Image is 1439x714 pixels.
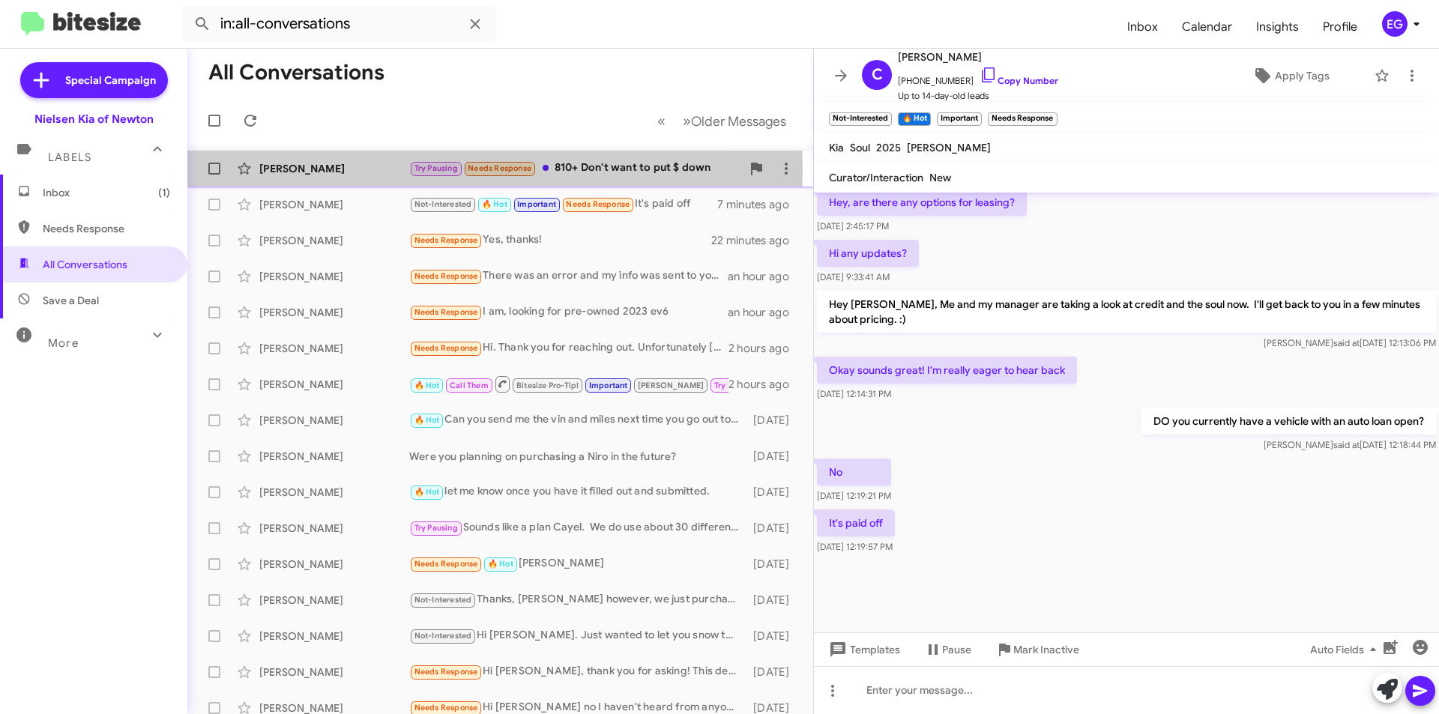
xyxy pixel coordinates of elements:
[817,240,919,267] p: Hi any updates?
[259,233,409,248] div: [PERSON_NAME]
[898,66,1058,88] span: [PHONE_NUMBER]
[829,141,844,154] span: Kia
[1264,439,1436,450] span: [PERSON_NAME] [DATE] 12:18:44 PM
[817,541,893,552] span: [DATE] 12:19:57 PM
[409,303,728,321] div: I am, looking for pre-owned 2023 ev6
[414,559,478,569] span: Needs Response
[1382,11,1408,37] div: EG
[414,487,440,497] span: 🔥 Hot
[259,593,409,608] div: [PERSON_NAME]
[48,151,91,164] span: Labels
[983,636,1091,663] button: Mark Inactive
[409,519,746,536] div: Sounds like a plan Cayel. We do use about 30 different banks so we can also shop rates for you.
[414,199,472,209] span: Not-Interested
[409,196,717,213] div: It's paid off
[912,636,983,663] button: Pause
[414,595,472,605] span: Not-Interested
[714,381,758,390] span: Try Pausing
[482,199,507,209] span: 🔥 Hot
[414,163,458,173] span: Try Pausing
[259,629,409,644] div: [PERSON_NAME]
[1333,337,1360,348] span: said at
[414,307,478,317] span: Needs Response
[1244,5,1311,49] a: Insights
[259,305,409,320] div: [PERSON_NAME]
[728,305,801,320] div: an hour ago
[691,113,786,130] span: Older Messages
[648,106,675,136] button: Previous
[409,375,728,393] div: If you come into the dealership and leave a deposit, I can get you whatever car you want within 4...
[414,631,472,641] span: Not-Interested
[259,449,409,464] div: [PERSON_NAME]
[817,220,889,232] span: [DATE] 2:45:17 PM
[907,141,991,154] span: [PERSON_NAME]
[817,271,890,282] span: [DATE] 9:33:41 AM
[414,343,478,353] span: Needs Response
[208,61,384,85] h1: All Conversations
[34,112,154,127] div: Nielsen Kia of Newton
[414,415,440,425] span: 🔥 Hot
[259,161,409,176] div: [PERSON_NAME]
[683,112,691,130] span: »
[43,221,170,236] span: Needs Response
[711,233,801,248] div: 22 minutes ago
[48,336,79,350] span: More
[259,413,409,428] div: [PERSON_NAME]
[746,485,801,500] div: [DATE]
[43,185,170,200] span: Inbox
[817,490,891,501] span: [DATE] 12:19:21 PM
[929,171,951,184] span: New
[1213,62,1367,89] button: Apply Tags
[829,112,892,126] small: Not-Interested
[414,667,478,677] span: Needs Response
[817,357,1077,384] p: Okay sounds great! I'm really eager to hear back
[409,663,746,680] div: Hi [PERSON_NAME], thank you for asking! This deal is not appealing to me, so I'm sorry
[517,199,556,209] span: Important
[1275,62,1330,89] span: Apply Tags
[872,63,883,87] span: C
[1170,5,1244,49] a: Calendar
[259,485,409,500] div: [PERSON_NAME]
[937,112,982,126] small: Important
[409,627,746,644] div: Hi [PERSON_NAME]. Just wanted to let you snow that I have already purchased a vehicle.
[409,232,711,249] div: Yes, thanks!
[826,636,900,663] span: Templates
[259,377,409,392] div: [PERSON_NAME]
[898,48,1058,66] span: [PERSON_NAME]
[1311,5,1369,49] span: Profile
[746,521,801,536] div: [DATE]
[181,6,496,42] input: Search
[409,339,728,357] div: Hi. Thank you for reaching out. Unfortunately [PERSON_NAME] is inconvenient for me.
[589,381,628,390] span: Important
[746,413,801,428] div: [DATE]
[980,75,1058,86] a: Copy Number
[409,160,741,177] div: 810+ Don't want to put $ down
[746,593,801,608] div: [DATE]
[717,197,801,212] div: 7 minutes ago
[259,269,409,284] div: [PERSON_NAME]
[898,112,930,126] small: 🔥 Hot
[657,112,666,130] span: «
[817,509,895,536] p: It's paid off
[409,449,746,464] div: Were you planning on purchasing a Niro in the future?
[649,106,795,136] nav: Page navigation example
[1013,636,1079,663] span: Mark Inactive
[20,62,168,98] a: Special Campaign
[65,73,156,88] span: Special Campaign
[488,559,513,569] span: 🔥 Hot
[829,171,923,184] span: Curator/Interaction
[746,557,801,572] div: [DATE]
[988,112,1057,126] small: Needs Response
[1141,408,1436,435] p: DO you currently have a vehicle with an auto loan open?
[259,521,409,536] div: [PERSON_NAME]
[259,197,409,212] div: [PERSON_NAME]
[728,341,801,356] div: 2 hours ago
[414,271,478,281] span: Needs Response
[1115,5,1170,49] a: Inbox
[409,591,746,608] div: Thanks, [PERSON_NAME] however, we just purchased a car last weekend
[1264,337,1436,348] span: [PERSON_NAME] [DATE] 12:13:06 PM
[817,459,891,485] p: No
[43,257,127,272] span: All Conversations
